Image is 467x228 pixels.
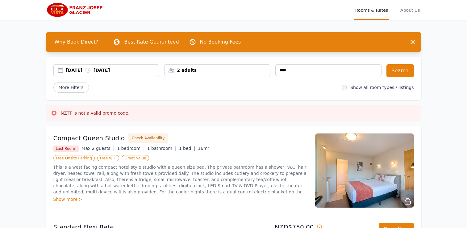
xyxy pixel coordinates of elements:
button: Search [386,64,414,77]
span: More Filters [53,82,89,93]
div: [DATE] [DATE] [66,67,159,73]
label: Show all room types / listings [350,85,414,90]
button: Check Availability [128,133,168,143]
h3: Compact Queen Studio [53,134,125,142]
span: Last Room! [53,146,79,152]
p: This is a west facing compact hotel style studio with a queen size bed. The private bathroom has ... [53,164,308,195]
span: Why Book Direct? [50,36,103,48]
img: Bella Vista Franz Josef Glacier [46,2,106,17]
div: Show more > [53,196,308,202]
h3: NZTT is not a valid promo code. [61,110,130,116]
span: 1 bed | [179,146,195,151]
span: Max 2 guests | [81,146,115,151]
span: Great Value [122,155,149,161]
p: Best Rate Guaranteed [124,38,179,46]
span: Free Onsite Parking [53,155,95,161]
p: No Booking Fees [200,38,241,46]
span: 16m² [198,146,209,151]
span: Free WiFi [97,155,119,161]
span: 1 bathroom | [147,146,177,151]
span: 1 bedroom | [117,146,145,151]
div: 2 adults [165,67,270,73]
